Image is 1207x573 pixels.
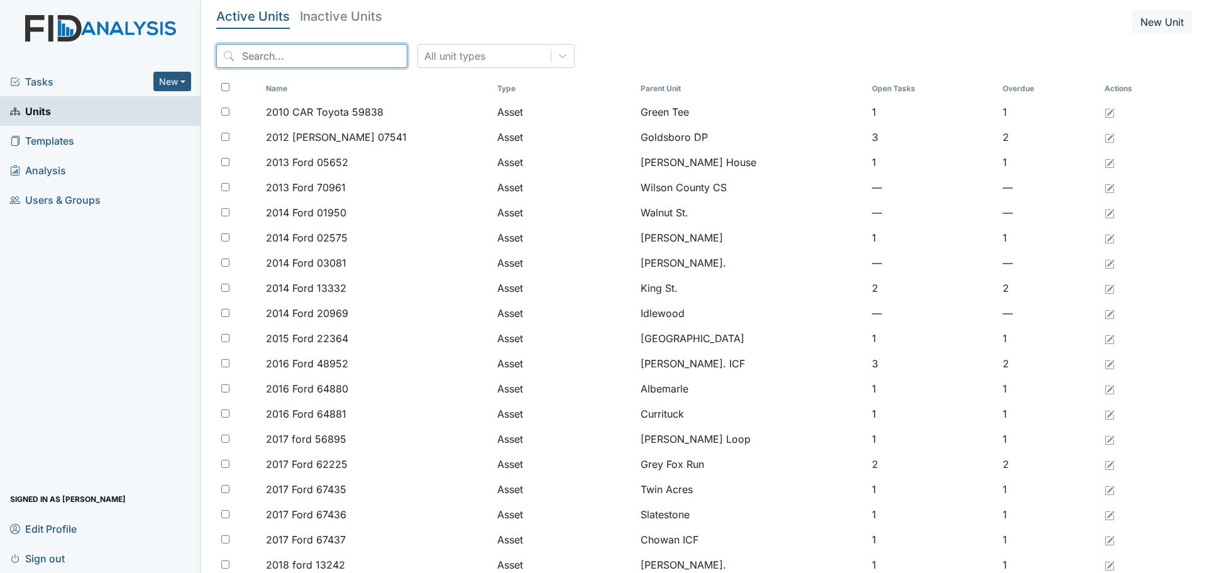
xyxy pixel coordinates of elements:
button: New [153,72,191,91]
span: 2017 Ford 67435 [266,482,346,497]
span: 2012 [PERSON_NAME] 07541 [266,130,407,145]
span: 2016 Ford 64881 [266,406,346,421]
span: Units [10,101,51,121]
td: Asset [492,351,636,376]
td: Asset [492,301,636,326]
span: 2013 Ford 70961 [266,180,346,195]
td: — [998,301,1100,326]
td: Chowan ICF [636,527,867,552]
td: [PERSON_NAME]. [636,250,867,275]
td: 2 [867,452,998,477]
td: — [867,175,998,200]
td: 1 [998,225,1100,250]
span: 2013 Ford 05652 [266,155,348,170]
span: 2015 Ford 22364 [266,331,348,346]
a: Edit [1105,306,1115,321]
span: Templates [10,131,74,150]
td: 1 [867,426,998,452]
td: Albemarle [636,376,867,401]
td: Asset [492,99,636,125]
a: Edit [1105,356,1115,371]
td: Asset [492,477,636,502]
td: 1 [998,150,1100,175]
td: [PERSON_NAME] [636,225,867,250]
a: Edit [1105,281,1115,296]
td: 1 [867,99,998,125]
h5: Active Units [216,10,290,23]
td: Idlewood [636,301,867,326]
td: Grey Fox Run [636,452,867,477]
td: Asset [492,150,636,175]
td: Asset [492,175,636,200]
td: 1 [867,477,998,502]
td: Asset [492,200,636,225]
th: Actions [1100,78,1162,99]
td: Asset [492,326,636,351]
td: 3 [867,351,998,376]
td: Slatestone [636,502,867,527]
td: — [867,200,998,225]
td: Asset [492,426,636,452]
td: 2 [998,125,1100,150]
td: — [998,250,1100,275]
td: Goldsboro DP [636,125,867,150]
a: Edit [1105,482,1115,497]
div: All unit types [424,48,485,64]
td: 1 [867,527,998,552]
a: Tasks [10,74,153,89]
span: 2017 ford 56895 [266,431,346,447]
td: 2 [998,351,1100,376]
th: Toggle SortBy [261,78,492,99]
a: Edit [1105,557,1115,572]
span: 2010 CAR Toyota 59838 [266,104,383,120]
td: Asset [492,275,636,301]
td: 1 [998,426,1100,452]
a: Edit [1105,205,1115,220]
a: Edit [1105,457,1115,472]
td: 2 [998,452,1100,477]
a: Edit [1105,230,1115,245]
span: 2017 Ford 62225 [266,457,348,472]
th: Toggle SortBy [867,78,998,99]
td: 1 [998,99,1100,125]
td: 1 [998,326,1100,351]
span: 2014 Ford 13332 [266,281,346,296]
td: 3 [867,125,998,150]
td: 1 [867,376,998,401]
a: Edit [1105,255,1115,270]
td: 1 [998,401,1100,426]
td: Asset [492,452,636,477]
td: [GEOGRAPHIC_DATA] [636,326,867,351]
td: Asset [492,401,636,426]
td: 1 [998,527,1100,552]
td: Green Tee [636,99,867,125]
td: Walnut St. [636,200,867,225]
span: 2017 Ford 67437 [266,532,346,547]
span: 2014 Ford 03081 [266,255,346,270]
td: 2 [998,275,1100,301]
span: Signed in as [PERSON_NAME] [10,489,126,509]
td: Asset [492,250,636,275]
td: Asset [492,225,636,250]
input: Toggle All Rows Selected [221,83,229,91]
td: Asset [492,527,636,552]
td: Wilson County CS [636,175,867,200]
a: Edit [1105,431,1115,447]
td: — [998,175,1100,200]
td: 1 [867,150,998,175]
th: Toggle SortBy [636,78,867,99]
span: Edit Profile [10,519,77,538]
span: 2016 Ford 48952 [266,356,348,371]
a: Edit [1105,532,1115,547]
input: Search... [216,44,407,68]
td: 1 [998,477,1100,502]
span: Analysis [10,160,66,180]
span: 2014 Ford 01950 [266,205,346,220]
span: 2017 Ford 67436 [266,507,346,522]
span: 2016 Ford 64880 [266,381,348,396]
td: Currituck [636,401,867,426]
button: New Unit [1132,10,1192,34]
a: Edit [1105,507,1115,522]
th: Toggle SortBy [998,78,1100,99]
